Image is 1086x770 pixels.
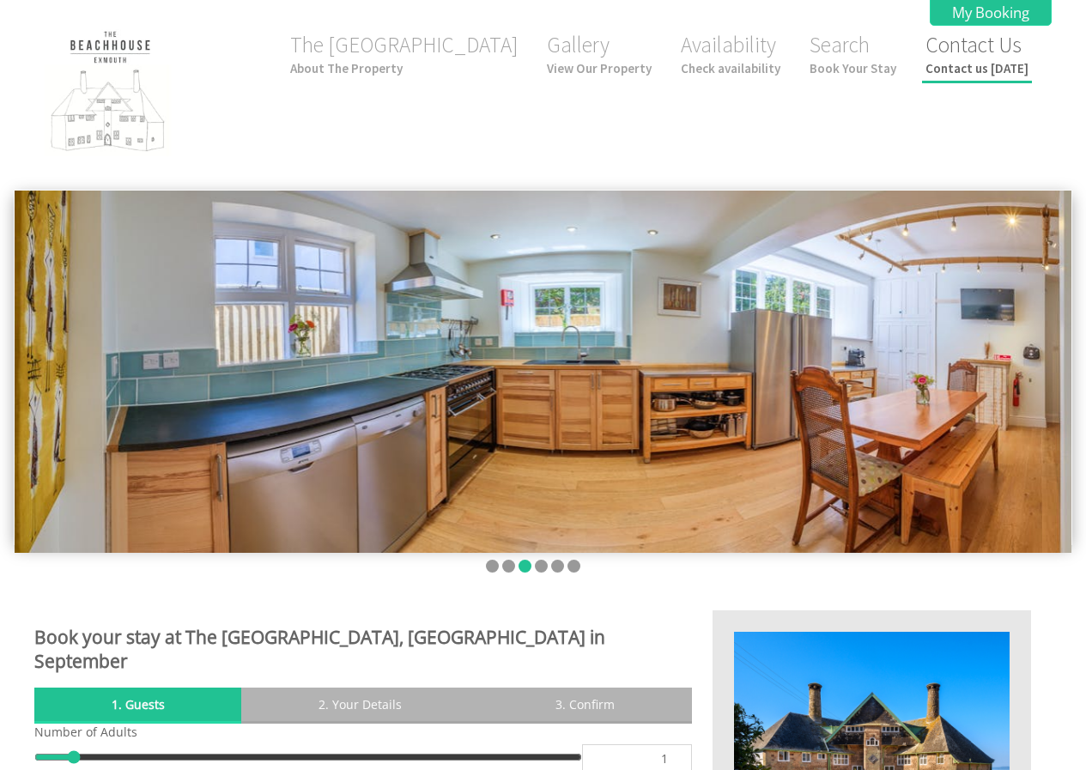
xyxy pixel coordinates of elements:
a: 1. Guests [34,688,241,721]
small: Book Your Stay [810,60,896,76]
img: The Beach House Exmouth [24,24,196,164]
h2: Book your stay at The [GEOGRAPHIC_DATA], [GEOGRAPHIC_DATA] in September [34,625,692,673]
a: 3. Confirm [479,688,692,721]
small: View Our Property [547,60,652,76]
a: GalleryView Our Property [547,31,652,76]
a: 2. Your Details [241,688,478,721]
small: Contact us [DATE] [925,60,1028,76]
label: Number of Adults [34,724,692,740]
small: Check availability [681,60,780,76]
a: Contact UsContact us [DATE] [925,31,1028,76]
small: About The Property [290,60,518,76]
a: SearchBook Your Stay [810,31,896,76]
a: The [GEOGRAPHIC_DATA]About The Property [290,31,518,76]
a: AvailabilityCheck availability [681,31,780,76]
